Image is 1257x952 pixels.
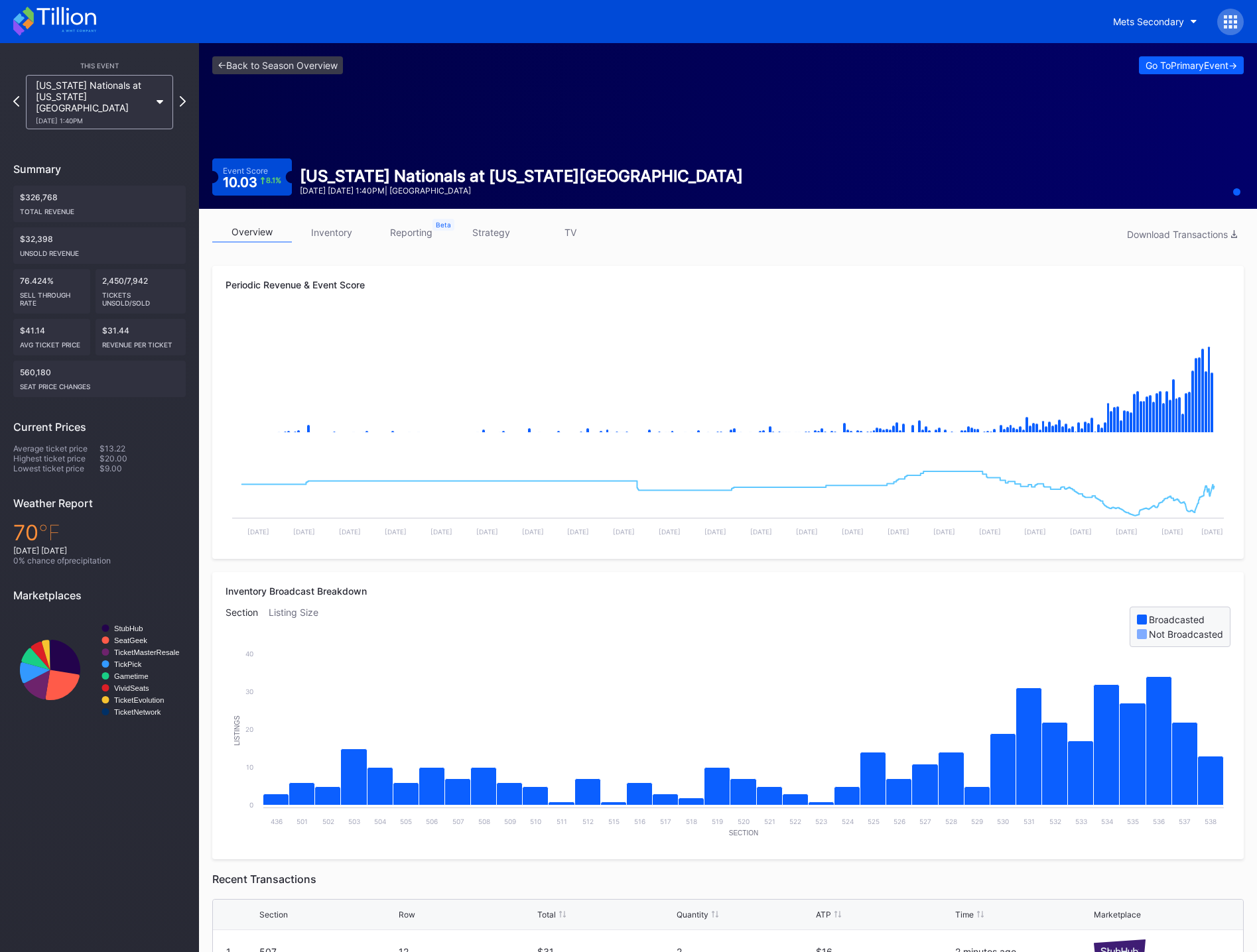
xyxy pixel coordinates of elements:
button: Mets Secondary [1103,9,1207,34]
div: Average ticket price [13,444,99,453]
div: 8.1 % [266,177,281,184]
div: Recent Transactions [212,872,1244,886]
a: <-Back to Season Overview [212,56,343,74]
div: Broadcasted [1149,614,1205,625]
div: $31.44 [96,319,186,355]
text: 40 [245,650,253,658]
text: 502 [322,817,334,825]
div: Avg ticket price [20,335,84,349]
text: 526 [893,817,905,825]
text: [DATE] [1116,528,1138,536]
a: TV [531,222,610,243]
text: 527 [919,817,931,825]
text: 520 [738,817,750,825]
div: [DATE] [DATE] 1:40PM | [GEOGRAPHIC_DATA] [300,186,743,196]
div: Unsold Revenue [20,244,179,257]
text: TicketEvolution [114,696,164,704]
text: Listings [233,715,241,746]
text: 532 [1049,817,1061,825]
text: 529 [971,817,983,825]
div: seat price changes [20,377,179,390]
text: 30 [245,687,253,695]
text: [DATE] [293,528,315,536]
div: Not Broadcasted [1149,628,1223,640]
div: Time [955,910,974,920]
div: 560,180 [13,361,186,397]
text: 536 [1153,817,1165,825]
div: Periodic Revenue & Event Score [226,279,1230,290]
text: [DATE] [842,528,864,536]
text: 531 [1024,817,1035,825]
div: $20.00 [99,453,186,463]
text: 506 [426,817,438,825]
text: 538 [1205,817,1217,825]
text: 511 [557,817,567,825]
text: 0 [249,801,253,809]
div: Section [226,607,269,647]
text: 528 [945,817,957,825]
text: 510 [530,817,541,825]
text: 516 [634,817,645,825]
div: Download Transactions [1127,229,1237,240]
text: 525 [868,817,880,825]
div: Tickets Unsold/Sold [102,286,180,307]
text: TicketNetwork [114,708,161,716]
div: Mets Secondary [1113,16,1184,27]
text: SeatGeek [114,636,147,644]
div: 70 [13,520,186,546]
div: Current Prices [13,420,186,434]
text: 508 [478,817,490,825]
svg: Chart title [13,612,186,728]
text: [DATE] [1070,528,1092,536]
text: 537 [1179,817,1191,825]
text: [DATE] [1024,528,1046,536]
div: Inventory Broadcast Breakdown [226,585,1230,597]
text: 535 [1127,817,1139,825]
a: reporting [371,222,451,243]
div: [US_STATE] Nationals at [US_STATE][GEOGRAPHIC_DATA] [36,80,150,125]
div: Quantity [677,910,708,920]
text: VividSeats [114,684,149,692]
text: 522 [789,817,801,825]
svg: Chart title [226,446,1230,546]
div: $13.22 [99,444,186,453]
text: StubHub [114,625,143,632]
div: Section [259,910,288,920]
text: 521 [764,817,775,825]
text: 517 [660,817,671,825]
div: $326,768 [13,186,186,222]
div: $9.00 [99,463,186,473]
text: 504 [374,817,386,825]
text: 524 [842,817,854,825]
div: Go To Primary Event -> [1146,60,1237,71]
text: [DATE] [888,528,909,536]
div: 10.03 [223,176,282,189]
text: Section [729,829,758,837]
text: 533 [1075,817,1087,825]
div: ATP [816,910,831,920]
text: 20 [245,725,253,733]
text: [DATE] [1201,528,1223,536]
div: Marketplace [1094,910,1141,920]
text: 519 [712,817,723,825]
div: Total Revenue [20,202,179,215]
text: 507 [452,817,464,825]
div: 0 % chance of precipitation [13,556,186,565]
svg: Chart title [226,314,1230,446]
text: 530 [997,817,1009,825]
text: [DATE] [750,528,772,536]
text: [DATE] [613,528,635,536]
button: Download Transactions [1120,225,1244,243]
text: TicketMasterResale [114,648,179,656]
div: This Event [13,62,186,70]
a: strategy [451,222,531,243]
text: [DATE] [247,528,269,536]
text: [DATE] [385,528,407,536]
div: Highest ticket price [13,453,99,463]
text: [DATE] [476,528,498,536]
div: Lowest ticket price [13,463,99,473]
text: 436 [271,817,283,825]
text: 534 [1101,817,1113,825]
text: [DATE] [933,528,955,536]
text: [DATE] [979,528,1001,536]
